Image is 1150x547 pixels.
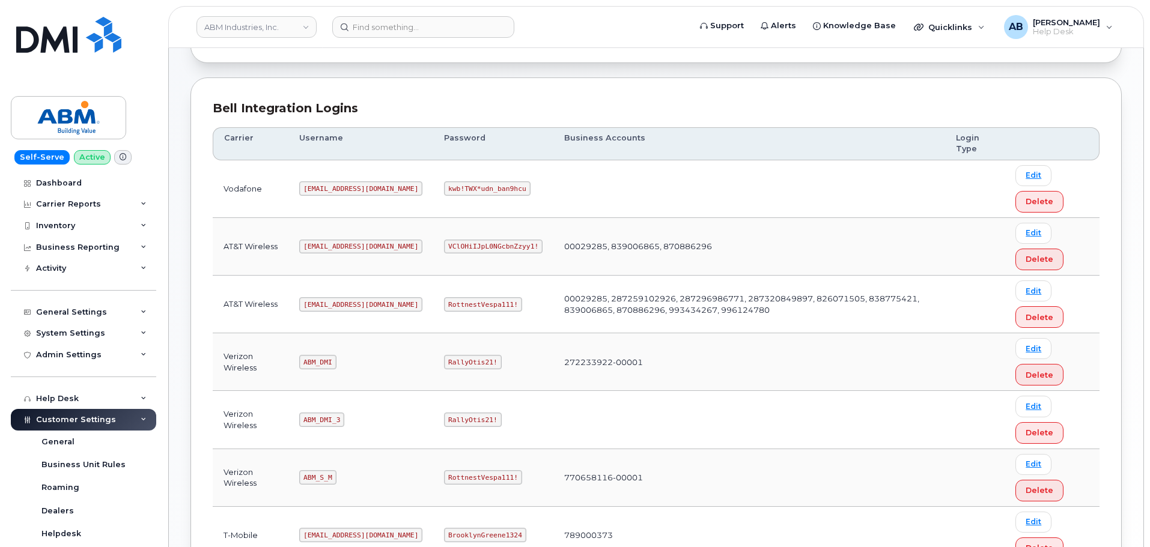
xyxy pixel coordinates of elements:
code: RottnestVespa111! [444,297,522,312]
th: Password [433,127,553,160]
button: Delete [1015,191,1063,213]
code: ABM_DMI_3 [299,413,344,427]
a: ABM Industries, Inc. [196,16,317,38]
span: Help Desk [1033,27,1100,37]
th: Login Type [945,127,1005,160]
code: [EMAIL_ADDRESS][DOMAIN_NAME] [299,181,422,196]
th: Carrier [213,127,288,160]
span: [PERSON_NAME] [1033,17,1100,27]
span: Support [710,20,744,32]
button: Delete [1015,422,1063,444]
span: Delete [1026,369,1053,381]
a: Edit [1015,396,1051,417]
span: Delete [1026,427,1053,438]
span: Delete [1026,312,1053,323]
code: [EMAIL_ADDRESS][DOMAIN_NAME] [299,297,422,312]
span: Delete [1026,196,1053,207]
code: ABM_S_M [299,470,336,485]
span: Delete [1026,485,1053,496]
code: [EMAIL_ADDRESS][DOMAIN_NAME] [299,528,422,542]
span: AB [1009,20,1023,34]
span: Alerts [771,20,796,32]
code: RallyOtis21! [444,413,501,427]
a: Edit [1015,512,1051,533]
td: Verizon Wireless [213,333,288,391]
code: BrooklynGreene1324 [444,528,526,542]
span: Delete [1026,253,1053,265]
div: Adam Bake [996,15,1121,39]
code: kwb!TWX*udn_ban9hcu [444,181,530,196]
a: Edit [1015,338,1051,359]
code: ABM_DMI [299,355,336,369]
td: 272233922-00001 [553,333,945,391]
td: 770658116-00001 [553,449,945,507]
button: Delete [1015,249,1063,270]
button: Delete [1015,480,1063,501]
td: 00029285, 287259102926, 287296986771, 287320849897, 826071505, 838775421, 839006865, 870886296, 9... [553,276,945,333]
td: Verizon Wireless [213,391,288,449]
div: Quicklinks [905,15,993,39]
button: Delete [1015,306,1063,328]
input: Find something... [332,16,514,38]
a: Alerts [752,14,805,38]
code: [EMAIL_ADDRESS][DOMAIN_NAME] [299,240,422,254]
a: Support [692,14,752,38]
td: Vodafone [213,160,288,218]
code: RallyOtis21! [444,355,501,369]
span: Quicklinks [928,22,972,32]
td: AT&T Wireless [213,218,288,276]
div: Bell Integration Logins [213,100,1100,117]
code: VClOHiIJpL0NGcbnZzyy1! [444,240,543,254]
th: Business Accounts [553,127,945,160]
a: Edit [1015,280,1051,301]
td: 00029285, 839006865, 870886296 [553,218,945,276]
a: Edit [1015,165,1051,186]
span: Knowledge Base [823,20,896,32]
code: RottnestVespa111! [444,470,522,485]
a: Edit [1015,223,1051,244]
td: AT&T Wireless [213,276,288,333]
td: Verizon Wireless [213,449,288,507]
a: Edit [1015,454,1051,475]
a: Knowledge Base [805,14,904,38]
button: Delete [1015,364,1063,385]
th: Username [288,127,433,160]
